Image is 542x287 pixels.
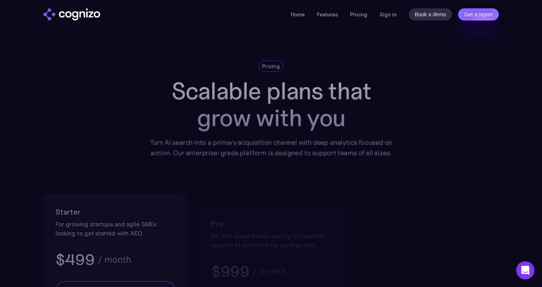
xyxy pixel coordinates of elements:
a: home [43,8,100,20]
div: Pricing [262,63,280,70]
a: Features [317,11,338,18]
div: Open Intercom Messenger [516,261,534,279]
a: Pricing [350,11,367,18]
a: Sign in [380,10,397,19]
h2: Starter [55,206,175,218]
h3: $499 [55,250,95,270]
h1: Scalable plans that grow with you [144,78,398,132]
a: Home [291,11,305,18]
div: For growing startups and agile SMEs looking to get started with AEO [55,220,175,238]
h3: $999 [211,262,249,281]
a: Get a report [458,8,499,20]
a: Book a demo [409,8,452,20]
div: / month [98,255,131,264]
h2: Pro [211,218,331,230]
div: For mid-sized brands aiming to maximize reach in AI platforms for rapid growth [211,231,331,249]
div: Turn AI search into a primary acquisition channel with deep analytics focused on action. Our ente... [144,137,398,158]
img: cognizo logo [43,8,100,20]
div: / month [252,267,286,276]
